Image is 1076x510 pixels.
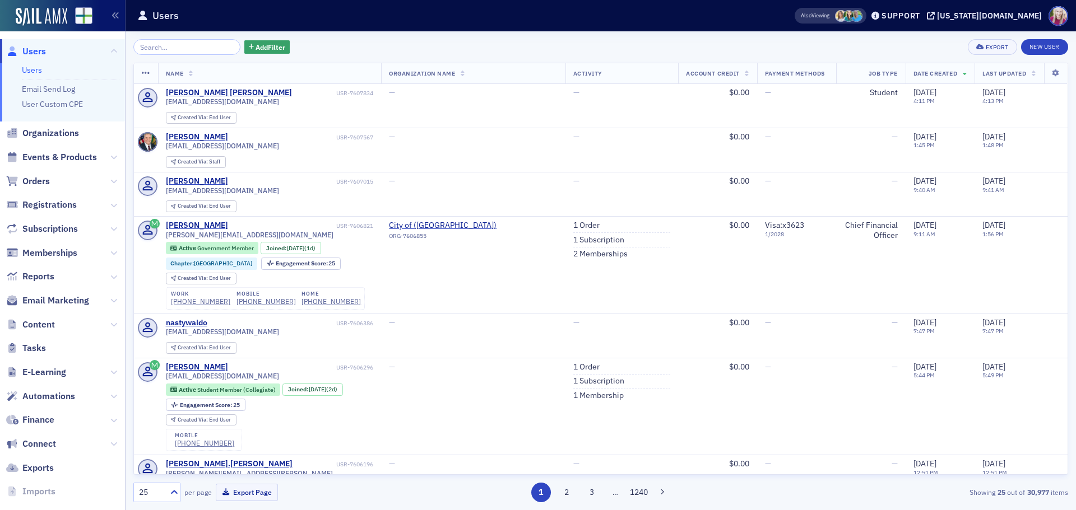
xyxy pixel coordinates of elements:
span: [DATE] [982,317,1005,327]
div: [PERSON_NAME] [PERSON_NAME] [166,88,292,98]
a: [PERSON_NAME] [166,362,228,372]
span: [DATE] [982,132,1005,142]
div: 25 [180,402,240,408]
span: Subscriptions [22,223,78,235]
a: Finance [6,414,54,426]
span: Users [22,45,46,58]
span: Payment Methods [765,69,825,77]
div: Support [882,11,920,21]
span: — [765,132,771,142]
div: USR-7606196 [294,461,373,468]
div: Created Via: End User [166,200,236,212]
a: Automations [6,390,75,403]
span: Account Credit [686,69,739,77]
span: [DATE] [982,458,1005,469]
div: USR-7607567 [230,134,373,141]
a: [PHONE_NUMBER] [175,439,234,447]
a: Chapter:[GEOGRAPHIC_DATA] [170,260,252,267]
a: Content [6,319,55,331]
button: 3 [582,483,602,502]
div: Engagement Score: 25 [166,399,245,411]
a: E-Learning [6,366,66,378]
span: [DATE] [913,132,936,142]
span: — [892,317,898,327]
time: 5:44 PM [913,371,935,379]
a: Active Student Member (Collegiate) [170,386,275,393]
span: — [892,362,898,372]
span: Engagement Score : [180,401,233,409]
div: [PHONE_NUMBER] [236,297,296,306]
div: End User [178,203,231,209]
span: — [389,132,395,142]
div: [PERSON_NAME] [166,132,228,142]
div: USR-7607015 [230,178,373,185]
a: Active Government Member [170,245,253,252]
span: — [389,317,395,327]
span: [EMAIL_ADDRESS][DOMAIN_NAME] [166,327,279,336]
div: 25 [276,260,336,266]
span: Email Marketing [22,294,89,307]
div: nastywaldo [166,318,207,328]
div: Student [844,88,898,98]
div: 25 [139,486,164,498]
div: [PERSON_NAME] [166,221,228,231]
strong: 25 [995,487,1007,497]
span: [DATE] [982,220,1005,230]
span: [EMAIL_ADDRESS][DOMAIN_NAME] [166,97,279,106]
span: Student Member (Collegiate) [197,386,276,394]
span: — [892,458,898,469]
div: [PHONE_NUMBER] [302,297,361,306]
span: — [573,87,579,97]
div: Staff [178,159,220,165]
span: — [765,87,771,97]
button: Export Page [216,484,278,501]
div: End User [178,417,231,423]
span: [DATE] [913,458,936,469]
time: 4:13 PM [982,97,1004,105]
time: 4:11 PM [913,97,935,105]
time: 1:48 PM [982,141,1004,149]
a: [PHONE_NUMBER] [171,297,230,306]
span: Government Member [197,244,254,252]
span: Reports [22,270,54,283]
span: Content [22,319,55,331]
a: User Custom CPE [22,99,83,109]
a: 2 Memberships [573,249,628,259]
span: [DATE] [913,220,936,230]
span: $0.00 [729,362,749,372]
span: — [892,132,898,142]
span: Exports [22,462,54,474]
span: [PERSON_NAME][EMAIL_ADDRESS][PERSON_NAME][DOMAIN_NAME] [166,469,374,478]
div: [PERSON_NAME].[PERSON_NAME] [166,459,293,469]
span: Created Via : [178,344,209,351]
time: 9:11 AM [913,230,935,238]
div: USR-7607834 [294,90,373,97]
div: Created Via: End User [166,414,236,426]
span: — [573,317,579,327]
span: [PERSON_NAME][EMAIL_ADDRESS][DOMAIN_NAME] [166,231,333,239]
span: [DATE] [309,385,326,393]
div: (2d) [309,386,337,393]
time: 9:40 AM [913,186,935,194]
label: per page [184,487,212,497]
span: Memberships [22,247,77,259]
span: Finance [22,414,54,426]
span: — [389,176,395,186]
div: Active: Active: Government Member [166,242,259,254]
div: USR-7606296 [230,364,373,371]
input: Search… [133,39,240,55]
span: Events & Products [22,151,97,163]
button: AddFilter [244,40,290,54]
h1: Users [152,9,179,22]
time: 9:41 AM [982,186,1004,194]
span: E-Learning [22,366,66,378]
a: Users [6,45,46,58]
div: [US_STATE][DOMAIN_NAME] [937,11,1042,21]
span: Chapter : [170,259,194,267]
span: Joined : [266,245,287,252]
a: Imports [6,485,55,498]
span: $0.00 [729,220,749,230]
